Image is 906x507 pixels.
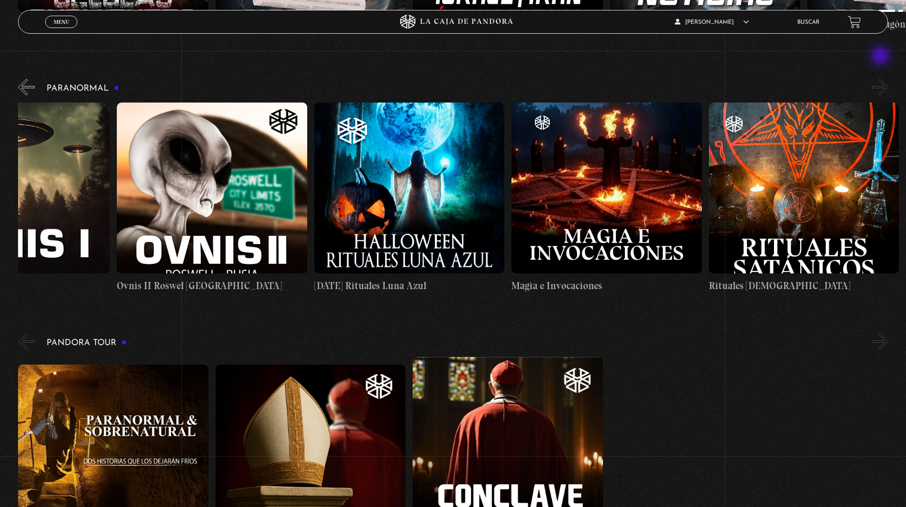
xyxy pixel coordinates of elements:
[54,19,69,25] span: Menu
[18,79,35,95] button: Previous
[117,278,307,293] h4: Ovnis II Roswel [GEOGRAPHIC_DATA]
[709,278,899,293] h4: Rituales [DEMOGRAPHIC_DATA]
[314,103,505,293] a: [DATE] Rituales Luna Azul
[709,103,899,293] a: Rituales [DEMOGRAPHIC_DATA]
[675,19,749,25] span: [PERSON_NAME]
[47,338,127,347] h3: Pandora Tour
[18,333,35,350] button: Previous
[872,79,888,95] button: Next
[848,16,861,28] a: View your shopping cart
[50,27,73,34] span: Cerrar
[511,278,702,293] h4: Magia e Invocaciones
[511,103,702,293] a: Magia e Invocaciones
[117,103,307,293] a: Ovnis II Roswel [GEOGRAPHIC_DATA]
[872,333,888,350] button: Next
[314,278,505,293] h4: [DATE] Rituales Luna Azul
[47,84,119,93] h3: Paranormal
[18,17,208,32] h4: Células Durmientes
[797,19,820,25] a: Buscar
